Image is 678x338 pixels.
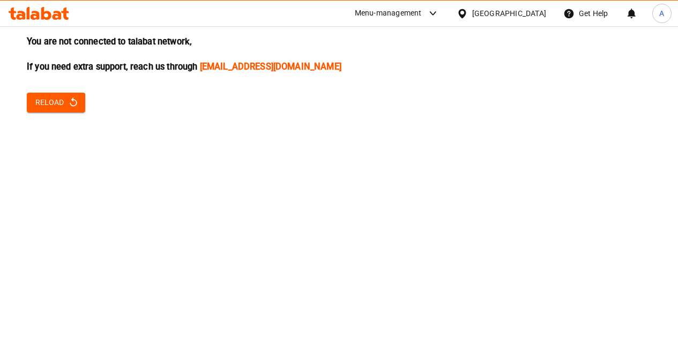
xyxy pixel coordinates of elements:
[200,62,341,72] a: [EMAIL_ADDRESS][DOMAIN_NAME]
[27,93,85,112] button: Reload
[472,7,546,19] div: [GEOGRAPHIC_DATA]
[35,96,77,109] span: Reload
[659,7,664,19] span: A
[355,7,422,20] div: Menu-management
[27,35,651,73] h3: You are not connected to talabat network, If you need extra support, reach us through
